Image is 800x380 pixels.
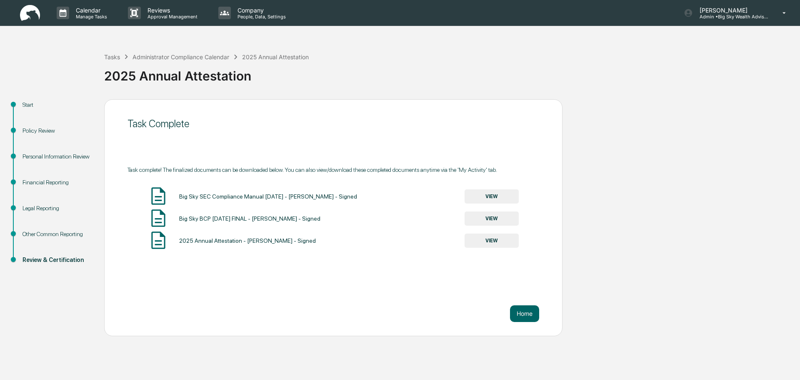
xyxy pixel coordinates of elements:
[132,53,229,60] div: Administrator Compliance Calendar
[141,14,202,20] p: Approval Management
[231,14,290,20] p: People, Data, Settings
[242,53,309,60] div: 2025 Annual Attestation
[20,5,40,21] img: logo
[179,237,316,244] div: 2025 Annual Attestation - [PERSON_NAME] - Signed
[510,305,539,322] button: Home
[22,126,91,135] div: Policy Review
[22,101,91,109] div: Start
[693,7,770,14] p: [PERSON_NAME]
[22,178,91,187] div: Financial Reporting
[465,189,519,204] button: VIEW
[104,53,120,60] div: Tasks
[22,152,91,161] div: Personal Information Review
[693,14,770,20] p: Admin • Big Sky Wealth Advisors
[22,256,91,264] div: Review & Certification
[231,7,290,14] p: Company
[148,186,169,206] img: Document Icon
[69,7,111,14] p: Calendar
[69,14,111,20] p: Manage Tasks
[127,166,539,173] div: Task complete! The finalized documents can be downloaded below. You can also view/download these ...
[22,204,91,213] div: Legal Reporting
[104,62,796,83] div: 2025 Annual Attestation
[465,211,519,226] button: VIEW
[127,118,539,130] div: Task Complete
[179,193,357,200] div: Big Sky SEC Compliance Manual [DATE] - [PERSON_NAME] - Signed
[148,230,169,251] img: Document Icon
[148,208,169,229] img: Document Icon
[22,230,91,239] div: Other Common Reporting
[179,215,320,222] div: Big Sky BCP [DATE] FINAL - [PERSON_NAME] - Signed
[141,7,202,14] p: Reviews
[465,234,519,248] button: VIEW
